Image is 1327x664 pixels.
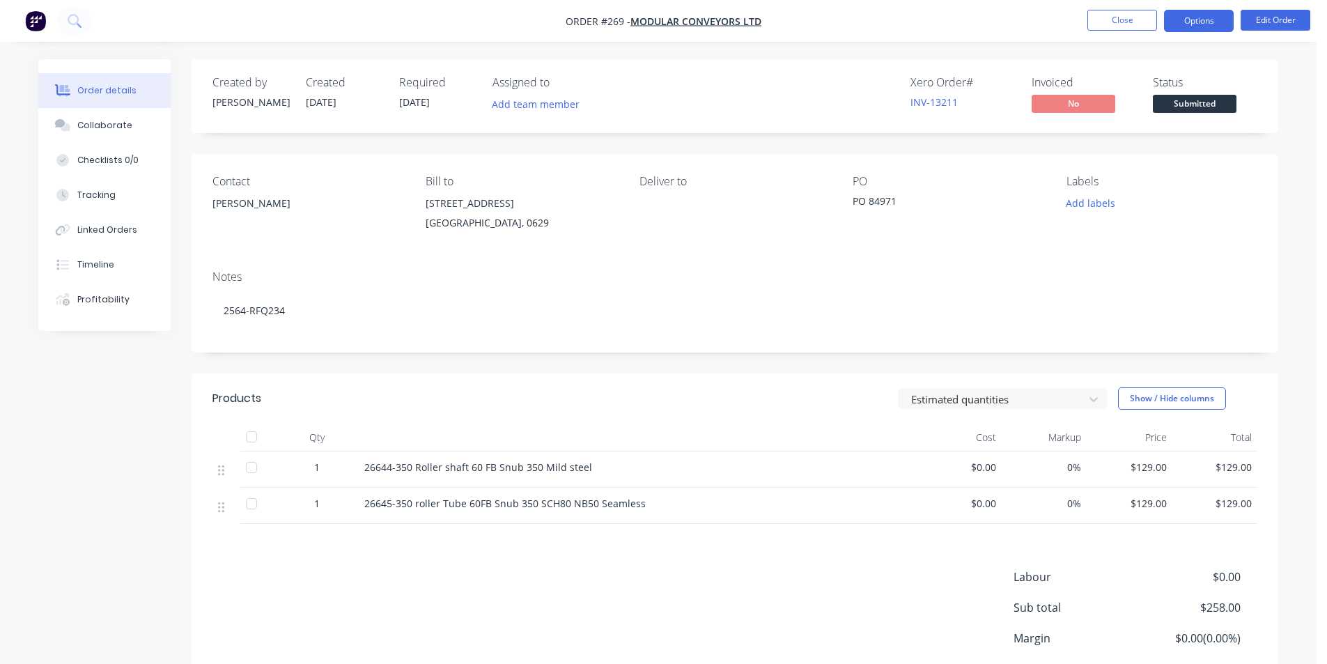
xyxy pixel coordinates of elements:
[485,95,587,114] button: Add team member
[38,247,171,282] button: Timeline
[426,194,616,213] div: [STREET_ADDRESS]
[1241,10,1310,31] button: Edit Order
[1164,10,1234,32] button: Options
[1014,569,1138,585] span: Labour
[426,213,616,233] div: [GEOGRAPHIC_DATA], 0629
[1138,630,1241,647] span: $0.00 ( 0.00 %)
[1007,496,1082,511] span: 0%
[314,460,320,474] span: 1
[1178,460,1252,474] span: $129.00
[212,390,261,407] div: Products
[853,194,1027,213] div: PO 84971
[212,270,1257,284] div: Notes
[1172,424,1258,451] div: Total
[25,10,46,31] img: Factory
[492,76,632,89] div: Assigned to
[77,258,114,271] div: Timeline
[399,95,430,109] span: [DATE]
[1178,496,1252,511] span: $129.00
[38,282,171,317] button: Profitability
[1138,569,1241,585] span: $0.00
[1058,194,1122,213] button: Add labels
[399,76,476,89] div: Required
[306,95,336,109] span: [DATE]
[1153,95,1236,112] span: Submitted
[426,194,616,238] div: [STREET_ADDRESS][GEOGRAPHIC_DATA], 0629
[1087,10,1157,31] button: Close
[1014,630,1138,647] span: Margin
[1087,424,1172,451] div: Price
[364,497,646,510] span: 26645-350 roller Tube 60FB Snub 350 SCH80 NB50 Seamless
[212,76,289,89] div: Created by
[1153,76,1257,89] div: Status
[1007,460,1082,474] span: 0%
[910,76,1015,89] div: Xero Order #
[492,95,587,114] button: Add team member
[364,461,592,474] span: 26644-350 Roller shaft 60 FB Snub 350 Mild steel
[1153,95,1236,116] button: Submitted
[212,194,403,238] div: [PERSON_NAME]
[212,95,289,109] div: [PERSON_NAME]
[1092,460,1167,474] span: $129.00
[77,119,132,132] div: Collaborate
[77,224,137,236] div: Linked Orders
[314,496,320,511] span: 1
[1066,175,1257,188] div: Labels
[426,175,616,188] div: Bill to
[1138,599,1241,616] span: $258.00
[38,108,171,143] button: Collaborate
[910,95,958,109] a: INV-13211
[38,143,171,178] button: Checklists 0/0
[639,175,830,188] div: Deliver to
[212,194,403,213] div: [PERSON_NAME]
[306,76,382,89] div: Created
[1092,496,1167,511] span: $129.00
[1032,95,1115,112] span: No
[38,73,171,108] button: Order details
[212,175,403,188] div: Contact
[922,460,996,474] span: $0.00
[630,15,761,28] a: Modular Conveyors Ltd
[1032,76,1136,89] div: Invoiced
[38,213,171,247] button: Linked Orders
[922,496,996,511] span: $0.00
[77,84,137,97] div: Order details
[212,289,1257,332] div: 2564-RFQ234
[566,15,630,28] span: Order #269 -
[77,293,130,306] div: Profitability
[1118,387,1226,410] button: Show / Hide columns
[1002,424,1087,451] div: Markup
[38,178,171,213] button: Tracking
[853,175,1043,188] div: PO
[1014,599,1138,616] span: Sub total
[275,424,359,451] div: Qty
[916,424,1002,451] div: Cost
[77,154,139,167] div: Checklists 0/0
[77,189,116,201] div: Tracking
